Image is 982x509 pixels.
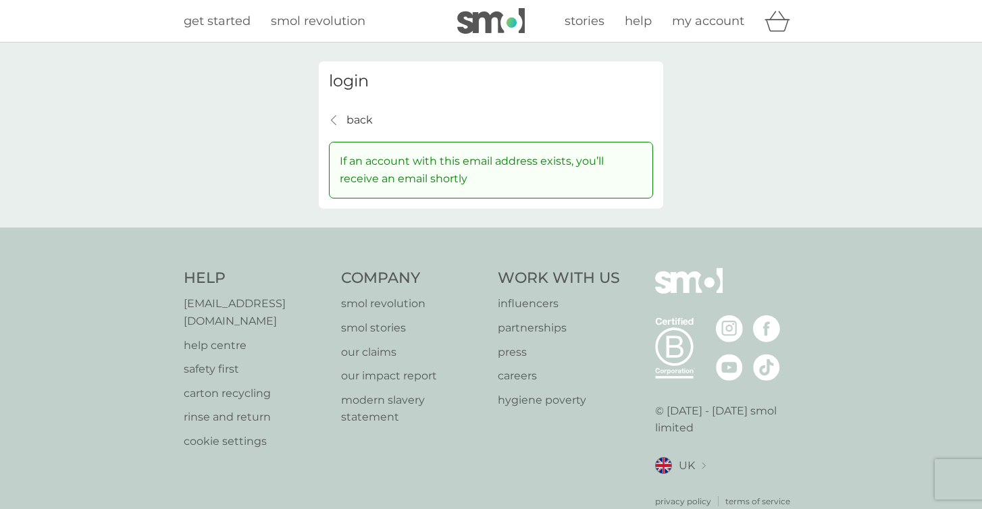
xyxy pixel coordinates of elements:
[625,11,652,31] a: help
[716,315,743,342] img: visit the smol Instagram page
[184,408,328,426] a: rinse and return
[625,14,652,28] span: help
[184,14,251,28] span: get started
[329,72,653,91] h3: login
[753,315,780,342] img: visit the smol Facebook page
[655,268,723,314] img: smol
[498,344,620,361] a: press
[271,14,365,28] span: smol revolution
[184,360,328,378] a: safety first
[184,433,328,450] a: cookie settings
[765,7,798,34] div: basket
[565,11,604,31] a: stories
[753,354,780,381] img: visit the smol Tiktok page
[184,11,251,31] a: get started
[498,367,620,385] a: careers
[725,495,790,508] a: terms of service
[341,295,485,313] a: smol revolution
[341,367,485,385] a: our impact report
[702,462,706,470] img: select a new location
[341,392,485,426] a: modern slavery statement
[498,319,620,337] a: partnerships
[184,337,328,354] a: help centre
[498,392,620,409] a: hygiene poverty
[716,354,743,381] img: visit the smol Youtube page
[184,385,328,402] a: carton recycling
[565,14,604,28] span: stories
[340,153,642,187] p: If an account with this email address exists, you’ll receive an email shortly
[498,295,620,313] a: influencers
[655,495,711,508] a: privacy policy
[346,111,373,129] p: back
[655,402,799,437] p: © [DATE] - [DATE] smol limited
[184,295,328,329] a: [EMAIL_ADDRESS][DOMAIN_NAME]
[271,11,365,31] a: smol revolution
[679,457,695,475] span: UK
[655,457,672,474] img: UK flag
[184,268,328,289] h4: Help
[341,344,485,361] a: our claims
[341,268,485,289] h4: Company
[457,8,525,34] img: smol
[672,14,744,28] span: my account
[498,268,620,289] h4: Work With Us
[672,11,744,31] a: my account
[341,319,485,337] a: smol stories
